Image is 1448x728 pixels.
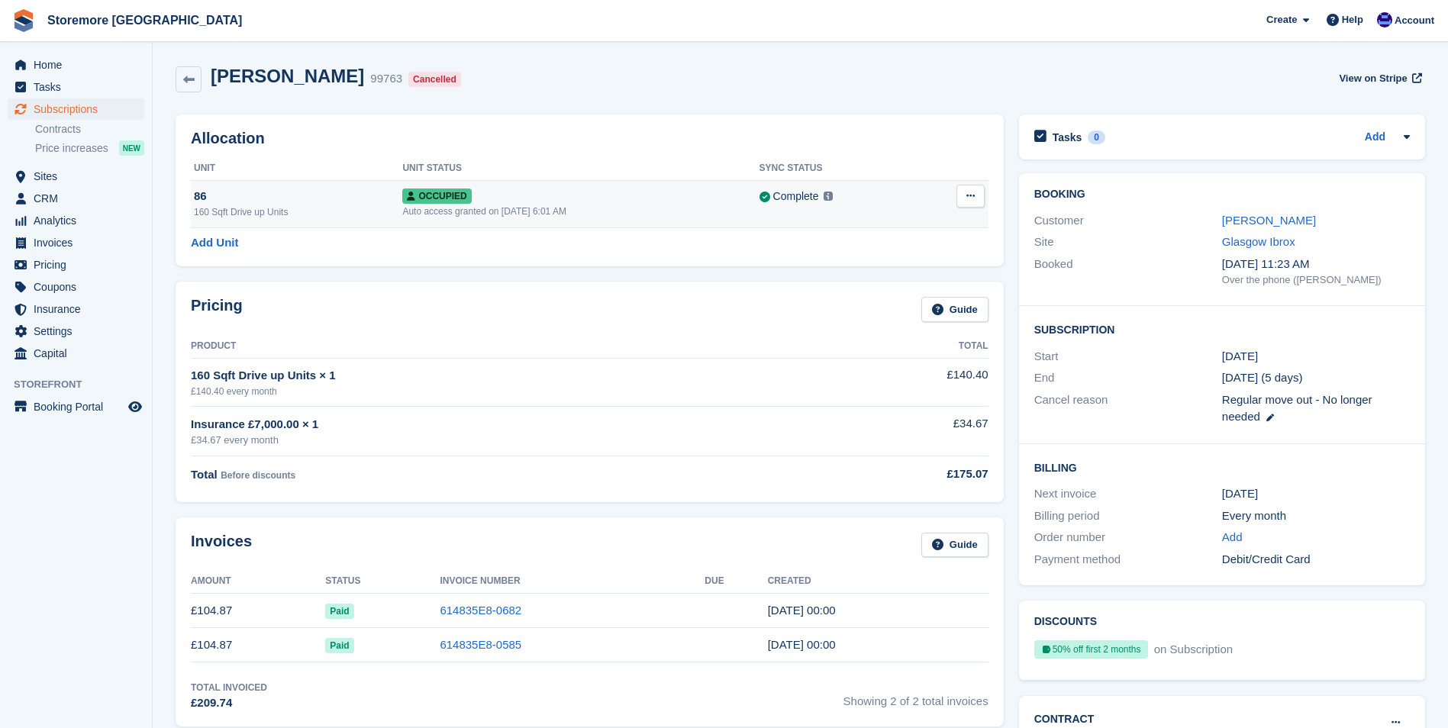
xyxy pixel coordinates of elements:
[1365,129,1385,147] a: Add
[34,166,125,187] span: Sites
[191,694,267,712] div: £209.74
[211,66,364,86] h2: [PERSON_NAME]
[1053,130,1082,144] h2: Tasks
[1034,551,1222,569] div: Payment method
[119,140,144,156] div: NEW
[768,604,836,617] time: 2025-09-04 23:00:43 UTC
[194,205,402,219] div: 160 Sqft Drive up Units
[1034,234,1222,251] div: Site
[1222,371,1303,384] span: [DATE] (5 days)
[34,76,125,98] span: Tasks
[41,8,248,33] a: Storemore [GEOGRAPHIC_DATA]
[1034,212,1222,230] div: Customer
[1222,551,1410,569] div: Debit/Credit Card
[8,343,144,364] a: menu
[8,54,144,76] a: menu
[325,638,353,653] span: Paid
[8,188,144,209] a: menu
[1222,272,1410,288] div: Over the phone ([PERSON_NAME])
[191,533,252,558] h2: Invoices
[773,188,819,205] div: Complete
[921,297,988,322] a: Guide
[843,681,988,712] span: Showing 2 of 2 total invoices
[191,416,811,433] div: Insurance £7,000.00 × 1
[1034,321,1410,337] h2: Subscription
[8,276,144,298] a: menu
[1034,640,1148,659] div: 50% off first 2 months
[35,141,108,156] span: Price increases
[1151,643,1233,656] span: on Subscription
[191,594,325,628] td: £104.87
[811,358,988,406] td: £140.40
[34,210,125,231] span: Analytics
[221,470,295,481] span: Before discounts
[8,210,144,231] a: menu
[34,254,125,275] span: Pricing
[1034,188,1410,201] h2: Booking
[402,205,759,218] div: Auto access granted on [DATE] 6:01 AM
[8,254,144,275] a: menu
[1034,256,1222,288] div: Booked
[408,72,461,87] div: Cancelled
[34,298,125,320] span: Insurance
[1342,12,1363,27] span: Help
[1034,711,1095,727] h2: Contract
[12,9,35,32] img: stora-icon-8386f47178a22dfd0bd8f6a31ec36ba5ce8667c1dd55bd0f319d3a0aa187defe.svg
[34,276,125,298] span: Coupons
[1034,507,1222,525] div: Billing period
[34,396,125,417] span: Booking Portal
[768,638,836,651] time: 2025-08-04 23:00:51 UTC
[8,166,144,187] a: menu
[1222,348,1258,366] time: 2025-08-04 23:00:00 UTC
[191,367,811,385] div: 160 Sqft Drive up Units × 1
[1222,507,1410,525] div: Every month
[194,188,402,205] div: 86
[126,398,144,416] a: Preview store
[191,156,402,181] th: Unit
[1377,12,1392,27] img: Angela
[811,465,988,483] div: £175.07
[34,98,125,120] span: Subscriptions
[370,70,402,88] div: 99763
[759,156,919,181] th: Sync Status
[191,297,243,322] h2: Pricing
[191,334,811,359] th: Product
[1088,130,1105,144] div: 0
[35,122,144,137] a: Contracts
[402,156,759,181] th: Unit Status
[1034,616,1410,628] h2: Discounts
[1222,485,1410,503] div: [DATE]
[34,343,125,364] span: Capital
[1222,256,1410,273] div: [DATE] 11:23 AM
[8,321,144,342] a: menu
[34,54,125,76] span: Home
[34,321,125,342] span: Settings
[1222,393,1372,424] span: Regular move out - No longer needed
[191,681,267,694] div: Total Invoiced
[811,407,988,456] td: £34.67
[1034,391,1222,426] div: Cancel reason
[325,604,353,619] span: Paid
[325,569,440,594] th: Status
[824,192,833,201] img: icon-info-grey-7440780725fd019a000dd9b08b2336e03edf1995a4989e88bcd33f0948082b44.svg
[768,569,988,594] th: Created
[1222,214,1316,227] a: [PERSON_NAME]
[1339,71,1407,86] span: View on Stripe
[402,188,471,204] span: Occupied
[14,377,152,392] span: Storefront
[191,628,325,662] td: £104.87
[34,188,125,209] span: CRM
[35,140,144,156] a: Price increases NEW
[191,569,325,594] th: Amount
[1266,12,1297,27] span: Create
[8,298,144,320] a: menu
[1222,529,1243,546] a: Add
[1034,459,1410,475] h2: Billing
[1222,235,1295,248] a: Glasgow Ibrox
[8,396,144,417] a: menu
[1333,66,1425,91] a: View on Stripe
[1034,529,1222,546] div: Order number
[440,569,705,594] th: Invoice Number
[34,232,125,253] span: Invoices
[440,604,521,617] a: 614835E8-0682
